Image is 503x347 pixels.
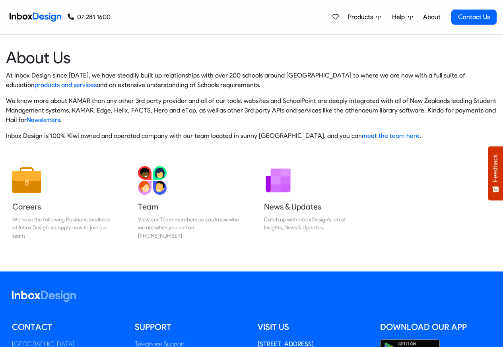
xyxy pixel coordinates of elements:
h5: Careers [12,201,113,212]
a: Team View our Team members so you know who we are when you call on [PHONE_NUMBER] [132,160,245,246]
h5: News & Updates [264,201,365,212]
a: meet the team here [362,132,419,140]
a: About [421,9,443,25]
a: products and services [35,81,97,89]
a: Products [345,9,385,25]
div: Catch up with Inbox Design's latest Insights, News & Updates. [264,215,365,232]
p: We know more about KAMAR than any other 3rd party provider and all of our tools, websites and Sch... [6,96,497,125]
h5: Team [138,201,239,212]
img: 2022_01_12_icon_newsletter.svg [264,166,293,195]
heading: About Us [6,47,497,68]
a: Newsletters [27,116,60,124]
h5: Download our App [380,321,491,333]
p: Inbox Design is 100% Kiwi owned and operated company with our team located in sunny [GEOGRAPHIC_D... [6,131,497,141]
div: View our Team members so you know who we are when you call on [PHONE_NUMBER] [138,215,239,240]
img: logo_inboxdesign_white.svg [12,291,76,302]
a: Careers We have the following Positions available at Inbox Design, so apply now to join our team [6,160,120,246]
img: 2022_01_13_icon_team.svg [138,166,167,195]
span: Feedback [492,154,499,182]
button: Feedback - Show survey [488,146,503,200]
a: 07 281 1600 [68,12,111,22]
p: At Inbox Design since [DATE], we have steadily built up relationships with over 200 schools aroun... [6,71,497,90]
span: Products [348,12,376,22]
a: Help [389,9,416,25]
div: We have the following Positions available at Inbox Design, so apply now to join our team [12,215,113,240]
h5: Contact [12,321,123,333]
span: Help [392,12,408,22]
a: Contact Us [451,10,497,25]
img: 2022_01_13_icon_job.svg [12,166,41,195]
h5: Visit us [258,321,369,333]
a: News & Updates Catch up with Inbox Design's latest Insights, News & Updates. [258,160,371,246]
h5: Support [135,321,246,333]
